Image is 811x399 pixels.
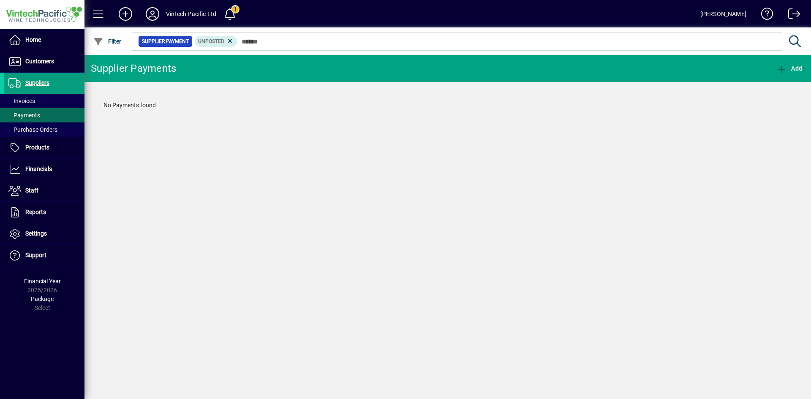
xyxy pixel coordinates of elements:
[4,137,84,158] a: Products
[8,112,40,119] span: Payments
[4,30,84,51] a: Home
[25,187,38,194] span: Staff
[4,223,84,244] a: Settings
[8,98,35,104] span: Invoices
[139,6,166,22] button: Profile
[4,108,84,122] a: Payments
[777,65,802,72] span: Add
[25,166,52,172] span: Financials
[755,2,773,29] a: Knowledge Base
[4,202,84,223] a: Reports
[25,230,47,237] span: Settings
[782,2,800,29] a: Logout
[142,37,189,46] span: Supplier Payment
[25,144,49,151] span: Products
[700,7,746,21] div: [PERSON_NAME]
[4,180,84,201] a: Staff
[91,34,124,49] button: Filter
[31,296,54,302] span: Package
[4,159,84,180] a: Financials
[4,51,84,72] a: Customers
[25,36,41,43] span: Home
[93,38,122,45] span: Filter
[25,209,46,215] span: Reports
[195,36,237,47] mat-chip: Supplier Payment Status: Unposted
[4,94,84,108] a: Invoices
[198,38,224,44] span: Unposted
[4,245,84,266] a: Support
[25,58,54,65] span: Customers
[25,79,49,86] span: Suppliers
[8,126,57,133] span: Purchase Orders
[166,7,216,21] div: Vintech Pacific Ltd
[24,278,61,285] span: Financial Year
[91,62,176,75] div: Supplier Payments
[25,252,46,258] span: Support
[4,122,84,137] a: Purchase Orders
[95,92,800,118] div: No Payments found
[775,61,804,76] button: Add
[112,6,139,22] button: Add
